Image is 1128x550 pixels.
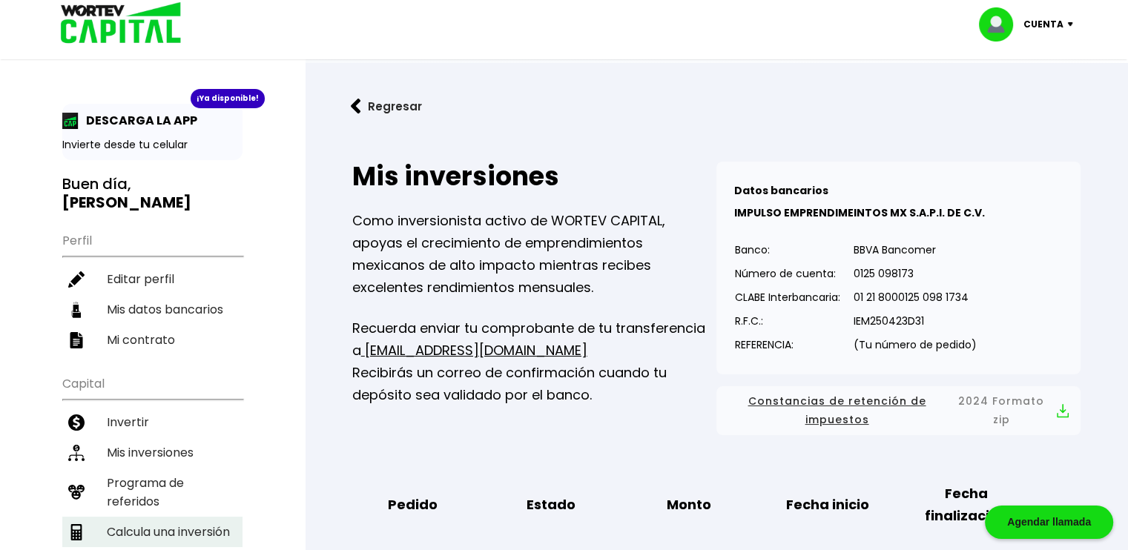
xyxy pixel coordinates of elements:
b: Monto [667,494,711,516]
p: Número de cuenta: [735,262,840,285]
a: Calcula una inversión [62,517,243,547]
img: app-icon [62,113,79,129]
p: Como inversionista activo de WORTEV CAPITAL, apoyas el crecimiento de emprendimientos mexicanos d... [352,210,716,299]
img: datos-icon.10cf9172.svg [68,302,85,318]
a: Mis inversiones [62,437,243,468]
b: [PERSON_NAME] [62,192,191,213]
p: 01 21 8000125 098 1734 [854,286,977,308]
h3: Buen día, [62,175,243,212]
p: R.F.C.: [735,310,840,332]
img: inversiones-icon.6695dc30.svg [68,445,85,461]
p: DESCARGA LA APP [79,111,197,130]
h2: Mis inversiones [352,162,716,191]
img: flecha izquierda [351,99,361,114]
p: Invierte desde tu celular [62,137,243,153]
p: Recuerda enviar tu comprobante de tu transferencia a Recibirás un correo de confirmación cuando t... [352,317,716,406]
button: Regresar [329,87,444,126]
img: calculadora-icon.17d418c4.svg [68,524,85,540]
b: Estado [527,494,575,516]
a: flecha izquierdaRegresar [329,87,1104,126]
b: IMPULSO EMPRENDIMEINTOS MX S.A.P.I. DE C.V. [734,205,985,220]
b: Fecha finalización [908,483,1024,527]
p: Banco: [735,239,840,261]
img: recomiendanos-icon.9b8e9327.svg [68,484,85,500]
img: invertir-icon.b3b967d7.svg [68,414,85,431]
a: Mi contrato [62,325,243,355]
p: 0125 098173 [854,262,977,285]
ul: Perfil [62,224,243,355]
div: Agendar llamada [985,506,1113,539]
p: CLABE Interbancaria: [735,286,840,308]
p: (Tu número de pedido) [854,334,977,356]
img: contrato-icon.f2db500c.svg [68,332,85,348]
a: Programa de referidos [62,468,243,517]
img: icon-down [1063,22,1084,27]
a: Mis datos bancarios [62,294,243,325]
b: Fecha inicio [786,494,869,516]
p: REFERENCIA: [735,334,840,356]
div: ¡Ya disponible! [191,89,265,108]
a: Invertir [62,407,243,437]
b: Pedido [387,494,437,516]
p: IEM250423D31 [854,310,977,332]
img: profile-image [979,7,1023,42]
p: Cuenta [1023,13,1063,36]
button: Constancias de retención de impuestos2024 Formato zip [728,392,1069,429]
img: editar-icon.952d3147.svg [68,271,85,288]
p: BBVA Bancomer [854,239,977,261]
b: Datos bancarios [734,183,828,198]
a: Editar perfil [62,264,243,294]
a: [EMAIL_ADDRESS][DOMAIN_NAME] [361,341,587,360]
span: Constancias de retención de impuestos [728,392,946,429]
